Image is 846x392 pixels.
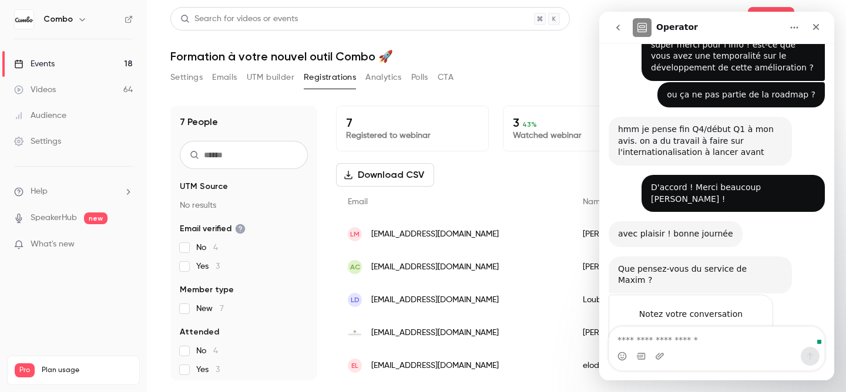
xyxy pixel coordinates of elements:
span: 4 [213,244,218,252]
a: SpeakerHub [31,212,77,224]
span: [EMAIL_ADDRESS][DOMAIN_NAME] [371,261,499,273]
div: Videos [14,84,56,96]
span: new [84,212,108,224]
div: Notez votre conversation [22,295,162,309]
span: Member type [180,284,234,296]
span: [EMAIL_ADDRESS][DOMAIN_NAME] [371,360,499,372]
span: el [351,360,358,371]
button: UTM builder [247,68,294,87]
span: LD [351,295,360,305]
span: [EMAIL_ADDRESS][DOMAIN_NAME] [371,228,499,241]
span: Plan usage [42,366,132,375]
button: Envoyer un message… [202,335,220,354]
span: Email verified [180,223,246,235]
div: Loubna Dabibe [571,283,718,316]
span: Yes [196,364,220,376]
span: What's new [31,238,75,251]
button: CTA [438,68,454,87]
div: [PERSON_NAME] Champagne [571,251,718,283]
div: Events [14,58,55,70]
p: Registered to webinar [346,130,479,141]
h6: Combo [43,13,73,25]
p: 7 [346,116,479,130]
h1: Formation à votre nouvel outil Combo 🚀 [170,49,822,63]
button: Settings [170,68,203,87]
div: Operator dit… [9,283,226,374]
div: elodie lemaitre [571,349,718,382]
button: Share [748,7,794,31]
span: [EMAIL_ADDRESS][DOMAIN_NAME] [371,294,499,306]
span: 4 [213,347,218,355]
p: Watched webinar [513,130,646,141]
span: Name [583,198,605,206]
p: 3 [513,116,646,130]
span: [EMAIL_ADDRESS][DOMAIN_NAME] [371,327,499,339]
div: Settings [14,136,61,147]
span: Email [348,198,368,206]
img: Combo [15,10,33,29]
textarea: Envoyer un message... [10,315,225,335]
img: diamond-rock.fr [348,326,362,340]
li: help-dropdown-opener [14,185,133,198]
span: Yes [196,261,220,272]
span: New [196,303,224,315]
span: 7 [220,305,224,313]
span: No [196,242,218,254]
span: 3 [216,366,220,374]
button: Registrations [304,68,356,87]
button: Download CSV [336,163,434,187]
div: [PERSON_NAME] [PERSON_NAME] [571,316,718,349]
button: Sélectionneur de fichier gif [37,340,46,349]
span: Help [31,185,48,198]
span: Attended [180,326,219,338]
h1: 7 People [180,115,218,129]
span: LM [350,229,360,239]
button: Sélectionneur d’emoji [18,340,28,349]
div: Audience [14,110,66,121]
button: Polls [411,68,428,87]
span: No [196,345,218,357]
p: No results [180,200,308,211]
div: [PERSON_NAME] [PERSON_NAME] [571,218,718,251]
button: Emails [212,68,237,87]
span: UTM Source [180,181,228,192]
div: Search for videos or events [180,13,298,25]
span: Pro [15,363,35,377]
iframe: Intercom live chat [599,12,834,380]
span: AC [350,262,360,272]
span: 3 [216,262,220,271]
span: 43 % [522,120,537,129]
button: Analytics [365,68,402,87]
button: Télécharger la pièce jointe [56,340,65,349]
